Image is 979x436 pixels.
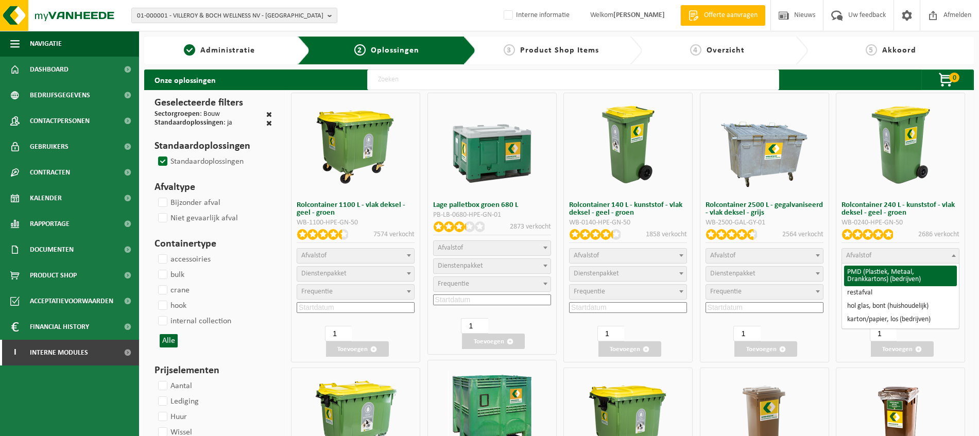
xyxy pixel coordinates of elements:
[569,201,687,217] h3: Rolcontainer 140 L - kunststof - vlak deksel - geel - groen
[156,313,231,329] label: internal collection
[707,46,745,55] span: Overzicht
[367,69,779,90] input: Zoeken
[871,341,934,357] button: Toevoegen
[297,302,415,313] input: Startdatum
[30,314,89,340] span: Financial History
[857,101,944,188] img: WB-0240-HPE-GN-50
[710,270,755,277] span: Dienstenpakket
[510,221,551,232] p: 2873 verkocht
[30,134,68,160] span: Gebruikers
[841,219,959,226] div: WB-0240-HPE-GN-50
[690,44,701,56] span: 4
[613,11,665,19] strong: [PERSON_NAME]
[949,73,959,82] span: 0
[438,280,469,288] span: Frequentie
[154,119,232,128] div: : ja
[154,110,200,118] span: Sectorgroepen
[574,288,605,295] span: Frequentie
[733,326,760,341] input: 1
[156,378,192,394] label: Aantal
[30,211,70,237] span: Rapportage
[30,288,113,314] span: Acceptatievoorwaarden
[301,288,333,295] span: Frequentie
[312,101,400,188] img: WB-1100-HPE-GN-50
[154,180,272,195] h3: Afvaltype
[154,236,272,252] h3: Containertype
[710,288,742,295] span: Frequentie
[866,44,877,56] span: 5
[371,46,419,55] span: Oplossingen
[318,44,455,57] a: 2Oplossingen
[144,69,226,90] h2: Onze oplossingen
[569,302,687,313] input: Startdatum
[326,341,389,357] button: Toevoegen
[720,101,808,188] img: WB-2500-GAL-GY-01
[30,31,62,57] span: Navigatie
[200,46,255,55] span: Administratie
[184,44,195,56] span: 1
[647,44,787,57] a: 4Overzicht
[844,300,957,313] li: hol glas, bont (huishoudelijk)
[154,111,220,119] div: : Bouw
[30,82,90,108] span: Bedrijfsgegevens
[301,270,347,277] span: Dienstenpakket
[813,44,969,57] a: 5Akkoord
[433,294,551,305] input: Startdatum
[706,219,823,226] div: WB-2500-GAL-GY-01
[297,201,415,217] h3: Rolcontainer 1100 L - vlak deksel - geel - groen
[297,219,415,226] div: WB-1100-HPE-GN-50
[680,5,765,26] a: Offerte aanvragen
[156,298,186,313] label: hook
[433,201,551,209] h3: Lage palletbox groen 680 L
[156,283,190,298] label: crane
[131,8,337,23] button: 01-000001 - VILLEROY & BOCH WELLNESS NV - [GEOGRAPHIC_DATA]
[706,201,823,217] h3: Rolcontainer 2500 L - gegalvaniseerd - vlak deksel - grijs
[734,341,797,357] button: Toevoegen
[156,409,187,425] label: Huur
[156,267,184,283] label: bulk
[325,326,352,341] input: 1
[354,44,366,56] span: 2
[569,219,687,226] div: WB-0140-HPE-GN-50
[30,340,88,365] span: Interne modules
[846,252,871,259] span: Afvalstof
[156,195,220,211] label: Bijzonder afval
[918,229,959,240] p: 2686 verkocht
[448,101,536,188] img: PB-LB-0680-HPE-GN-01
[701,10,760,21] span: Offerte aanvragen
[481,44,621,57] a: 3Product Shop Items
[30,263,77,288] span: Product Shop
[461,318,488,334] input: 1
[149,44,289,57] a: 1Administratie
[706,302,823,313] input: Startdatum
[30,160,70,185] span: Contracten
[598,341,661,357] button: Toevoegen
[10,340,20,365] span: I
[156,154,244,169] label: Standaardoplossingen
[433,212,551,219] div: PB-LB-0680-HPE-GN-01
[137,8,323,24] span: 01-000001 - VILLEROY & BOCH WELLNESS NV - [GEOGRAPHIC_DATA]
[156,394,199,409] label: Lediging
[438,244,463,252] span: Afvalstof
[921,69,973,90] button: 0
[160,334,178,347] button: Alle
[504,44,515,56] span: 3
[646,229,687,240] p: 1858 verkocht
[438,262,483,270] span: Dienstenpakket
[574,270,619,277] span: Dienstenpakket
[782,229,823,240] p: 2564 verkocht
[882,46,916,55] span: Akkoord
[301,252,327,259] span: Afvalstof
[373,229,415,240] p: 7574 verkocht
[710,252,735,259] span: Afvalstof
[841,201,959,217] h3: Rolcontainer 240 L - kunststof - vlak deksel - geel - groen
[156,252,211,267] label: accessoiries
[502,8,570,23] label: Interne informatie
[844,266,957,286] li: PMD (Plastiek, Metaal, Drankkartons) (bedrijven)
[30,185,62,211] span: Kalender
[154,119,224,127] span: Standaardoplossingen
[520,46,599,55] span: Product Shop Items
[844,286,957,300] li: restafval
[154,95,272,111] h3: Geselecteerde filters
[30,57,68,82] span: Dashboard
